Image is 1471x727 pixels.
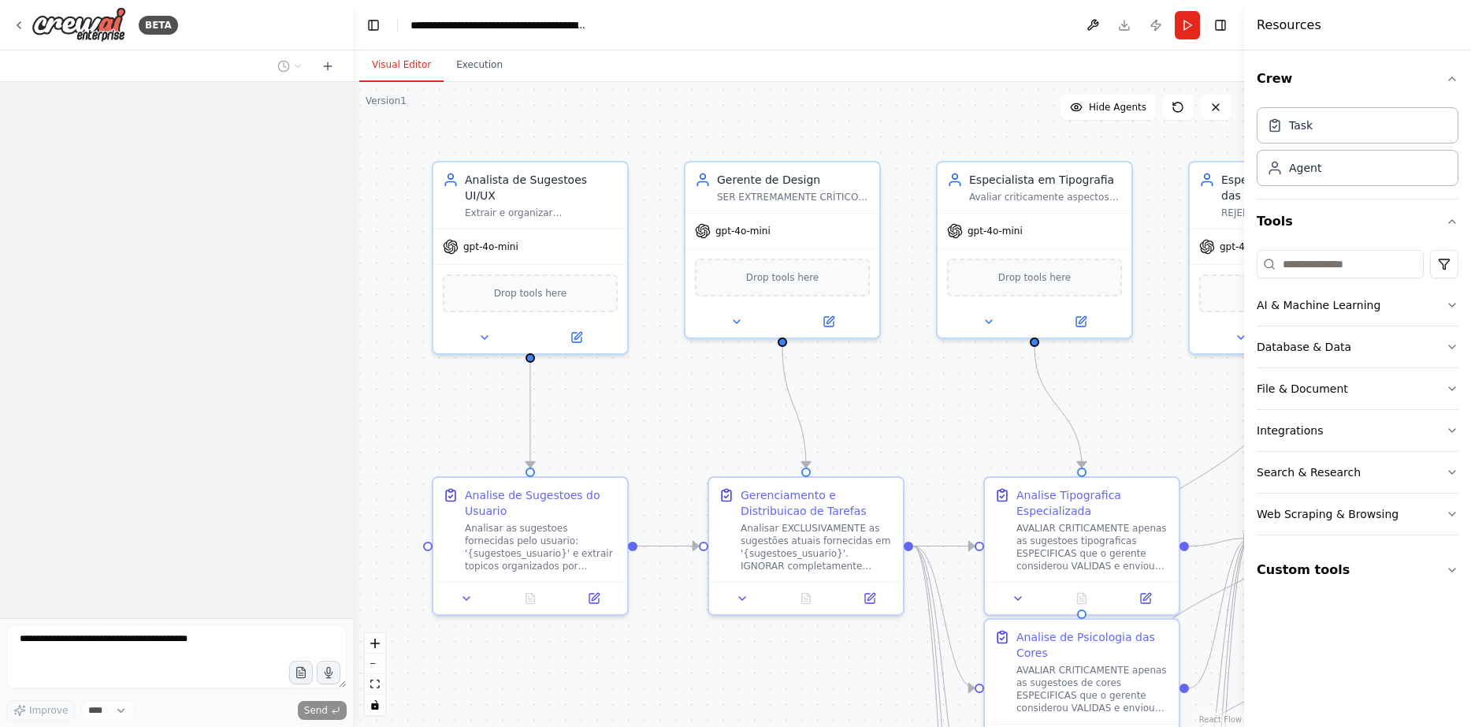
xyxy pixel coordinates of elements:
span: Drop tools here [998,270,1072,285]
div: Analista de Sugestoes UI/UX [465,172,618,203]
div: AI & Machine Learning [1257,297,1380,313]
div: Especialista em Psicologia das Cores [1221,172,1374,203]
div: Task [1289,117,1313,133]
g: Edge from 00d02535-f7a9-45d1-9ba9-5a8f49bc4a65 to 890812ec-cb06-4f63-b20d-ae5cee231777 [775,347,814,468]
button: Integrations [1257,410,1458,451]
g: Edge from 20a08c95-933b-42c7-96c8-748990f72afe to b242719f-9b69-4c8b-9bb5-9367ad90d116 [1189,531,1250,554]
button: toggle interactivity [365,695,385,715]
button: No output available [773,589,840,608]
div: File & Document [1257,381,1348,397]
div: Web Scraping & Browsing [1257,506,1399,522]
div: Version 1 [366,95,407,107]
div: Integrations [1257,423,1323,438]
g: Edge from 2a6b429d-c4d8-4966-bf48-71833d3398dd to ba176d67-dd4f-4cd6-9629-887f53a0f781 [522,347,538,468]
button: Execution [444,49,515,82]
div: Analista de Sugestoes UI/UXExtrair e organizar EXCLUSIVAMENTE os tópicos presentes nas sugestões ... [432,161,629,355]
nav: breadcrumb [410,17,588,33]
button: Open in side panel [842,589,897,608]
div: Especialista em Psicologia das CoresREJEITAR SEMPRE rosa e lilás para contextos profissionais/sér... [1188,161,1385,355]
div: Analisar as sugestoes fornecidas pelo usuario: '{sugestoes_usuario}' e extrair topicos organizado... [465,522,618,572]
div: Database & Data [1257,339,1351,355]
div: Avaliar criticamente aspectos tipograficos recebidos do gerente, APROVAR apenas sugestoes que mel... [969,191,1122,203]
div: Gerenciamento e Distribuicao de Tarefas [741,487,893,519]
div: Gerente de Design [717,172,870,188]
button: Open in side panel [784,312,873,331]
span: gpt-4o-mini [463,240,518,253]
button: Visual Editor [359,49,444,82]
button: zoom in [365,633,385,654]
div: Analise Tipografica EspecializadaAVALIAR CRITICAMENTE apenas as sugestoes tipograficas ESPECIFICA... [983,476,1180,616]
div: Analise de Sugestoes do Usuario [465,487,618,519]
button: Crew [1257,57,1458,101]
button: Web Scraping & Browsing [1257,494,1458,535]
span: gpt-4o-mini [715,225,771,237]
g: Edge from e9b2817d-ef60-4737-8a0f-44924aa60328 to 20a08c95-933b-42c7-96c8-748990f72afe [1027,347,1090,468]
div: Analisar EXCLUSIVAMENTE as sugestões atuais fornecidas em '{sugestoes_usuario}'. IGNORAR completa... [741,522,893,572]
div: Especialista em TipografiaAvaliar criticamente aspectos tipograficos recebidos do gerente, APROVA... [936,161,1133,339]
button: Custom tools [1257,548,1458,592]
span: gpt-4o-mini [968,225,1023,237]
button: No output available [1049,589,1116,608]
button: Search & Research [1257,452,1458,493]
div: React Flow controls [365,633,385,715]
button: Tools [1257,199,1458,244]
button: Open in side panel [1118,589,1172,608]
button: Open in side panel [566,589,621,608]
div: REJEITAR SEMPRE rosa e lilás para contextos profissionais/sérios. REJEITAR qualquer paleta inadeq... [1221,207,1374,219]
g: Edge from ba176d67-dd4f-4cd6-9629-887f53a0f781 to 890812ec-cb06-4f63-b20d-ae5cee231777 [637,539,699,554]
button: Upload files [289,661,313,684]
button: Switch to previous chat [271,57,309,76]
div: Tools [1257,244,1458,548]
div: Extrair e organizar EXCLUSIVAMENTE os tópicos presentes nas sugestões fornecidas em '{sugestoes_u... [465,207,618,219]
button: Improve [6,700,75,721]
div: SER EXTREMAMENTE CRÍTICO e REJEITAR sugestões inadequadas para UX/UI. DESCARTAR completamente sug... [717,191,870,203]
div: Agent [1289,160,1321,176]
button: fit view [365,674,385,695]
button: Hide right sidebar [1209,14,1231,36]
g: Edge from 890812ec-cb06-4f63-b20d-ae5cee231777 to 20a08c95-933b-42c7-96c8-748990f72afe [913,539,975,554]
g: Edge from 1e112678-bc84-4bcc-8cde-7679504aa037 to a59c36a7-875b-44ae-867c-15fda513bde6 [1074,363,1295,610]
button: Hide left sidebar [362,14,384,36]
div: Gerenciamento e Distribuicao de TarefasAnalisar EXCLUSIVAMENTE as sugestões atuais fornecidas em ... [708,476,905,616]
button: Open in side panel [1036,312,1125,331]
span: Hide Agents [1089,101,1146,114]
div: Analise Tipografica Especializada [1016,487,1169,519]
h4: Resources [1257,16,1321,35]
div: AVALIAR CRITICAMENTE apenas as sugestoes tipograficas ESPECIFICAS que o gerente considerou VALIDA... [1016,522,1169,572]
button: Start a new chat [315,57,340,76]
div: Gerente de DesignSER EXTREMAMENTE CRÍTICO e REJEITAR sugestões inadequadas para UX/UI. DESCARTAR ... [684,161,881,339]
button: File & Document [1257,368,1458,409]
div: Search & Research [1257,464,1361,480]
span: gpt-4o-mini [1220,240,1275,253]
span: Drop tools here [494,285,567,301]
div: Analise de Psicologia das Cores [1016,629,1169,661]
g: Edge from 890812ec-cb06-4f63-b20d-ae5cee231777 to a59c36a7-875b-44ae-867c-15fda513bde6 [913,539,975,696]
div: Crew [1257,101,1458,199]
img: Logo [32,7,126,43]
button: Click to speak your automation idea [317,661,340,684]
div: BETA [139,16,178,35]
span: Send [304,704,328,717]
button: zoom out [365,654,385,674]
button: Open in side panel [532,328,621,347]
div: Analise de Sugestoes do UsuarioAnalisar as sugestoes fornecidas pelo usuario: '{sugestoes_usuario... [432,476,629,616]
button: Hide Agents [1061,95,1156,120]
button: Send [298,701,347,720]
span: Improve [29,704,68,717]
a: React Flow attribution [1199,715,1242,724]
div: AVALIAR CRITICAMENTE apenas as sugestoes de cores ESPECIFICAS que o gerente considerou VALIDAS e ... [1016,664,1169,714]
button: Database & Data [1257,326,1458,367]
g: Edge from a59c36a7-875b-44ae-867c-15fda513bde6 to b242719f-9b69-4c8b-9bb5-9367ad90d116 [1189,531,1250,696]
button: AI & Machine Learning [1257,285,1458,326]
span: Drop tools here [746,270,819,285]
button: No output available [497,589,564,608]
div: Especialista em Tipografia [969,172,1122,188]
